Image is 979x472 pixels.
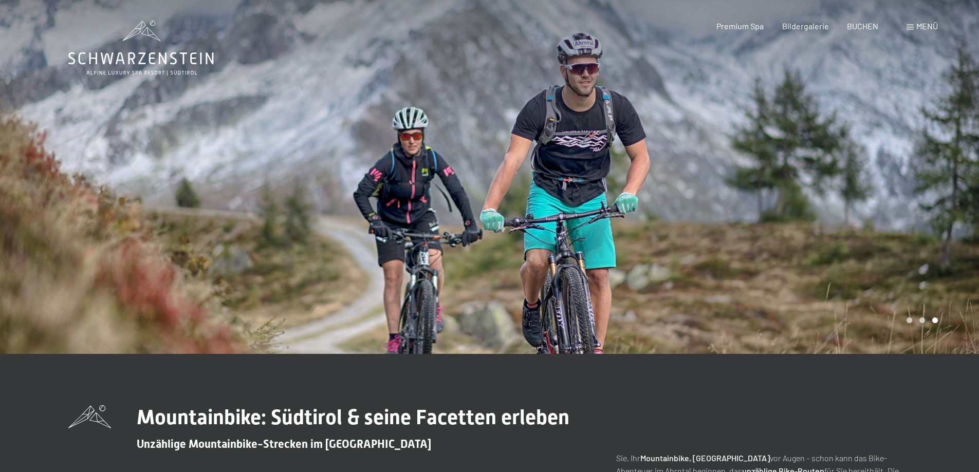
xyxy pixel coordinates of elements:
[137,405,569,429] span: Mountainbike: Südtirol & seine Facetten erleben
[716,21,764,31] a: Premium Spa
[137,438,431,450] span: Unzählige Mountainbike-Strecken im [GEOGRAPHIC_DATA]
[903,317,938,323] div: Carousel Pagination
[919,317,925,323] div: Carousel Page 2
[932,317,938,323] div: Carousel Page 3 (Current Slide)
[847,21,878,31] a: BUCHEN
[640,453,770,463] strong: Mountainbike, [GEOGRAPHIC_DATA]
[907,317,912,323] div: Carousel Page 1
[782,21,829,31] a: Bildergalerie
[916,21,938,31] span: Menü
